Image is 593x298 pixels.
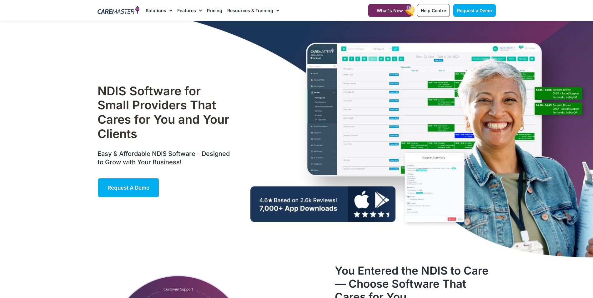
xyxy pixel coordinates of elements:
span: What's New [377,8,403,13]
span: Request a Demo [457,8,492,13]
a: What's New [368,4,411,17]
span: Request a Demo [108,185,149,191]
span: Help Centre [421,8,446,13]
a: Request a Demo [453,4,496,17]
a: Request a Demo [98,178,159,198]
span: Easy & Affordable NDIS Software – Designed to Grow with Your Business! [98,150,230,166]
h1: NDIS Software for Small Providers That Cares for You and Your Clients [98,84,233,141]
a: Help Centre [417,4,450,17]
img: CareMaster Logo [98,6,140,15]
